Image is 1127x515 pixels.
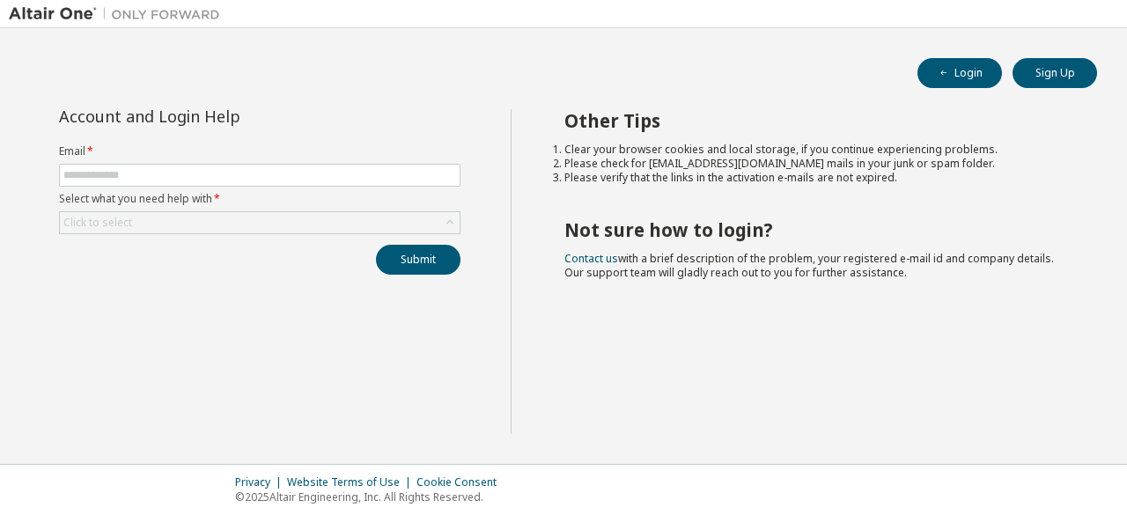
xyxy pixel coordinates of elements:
img: Altair One [9,5,229,23]
label: Email [59,144,460,158]
div: Account and Login Help [59,109,380,123]
li: Clear your browser cookies and local storage, if you continue experiencing problems. [564,143,1066,157]
li: Please verify that the links in the activation e-mails are not expired. [564,171,1066,185]
div: Website Terms of Use [287,475,416,489]
button: Submit [376,245,460,275]
div: Privacy [235,475,287,489]
li: Please check for [EMAIL_ADDRESS][DOMAIN_NAME] mails in your junk or spam folder. [564,157,1066,171]
div: Click to select [63,216,132,230]
h2: Not sure how to login? [564,218,1066,241]
a: Contact us [564,251,618,266]
span: with a brief description of the problem, your registered e-mail id and company details. Our suppo... [564,251,1054,280]
p: © 2025 Altair Engineering, Inc. All Rights Reserved. [235,489,507,504]
h2: Other Tips [564,109,1066,132]
label: Select what you need help with [59,192,460,206]
div: Click to select [60,212,460,233]
button: Login [917,58,1002,88]
button: Sign Up [1013,58,1097,88]
div: Cookie Consent [416,475,507,489]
